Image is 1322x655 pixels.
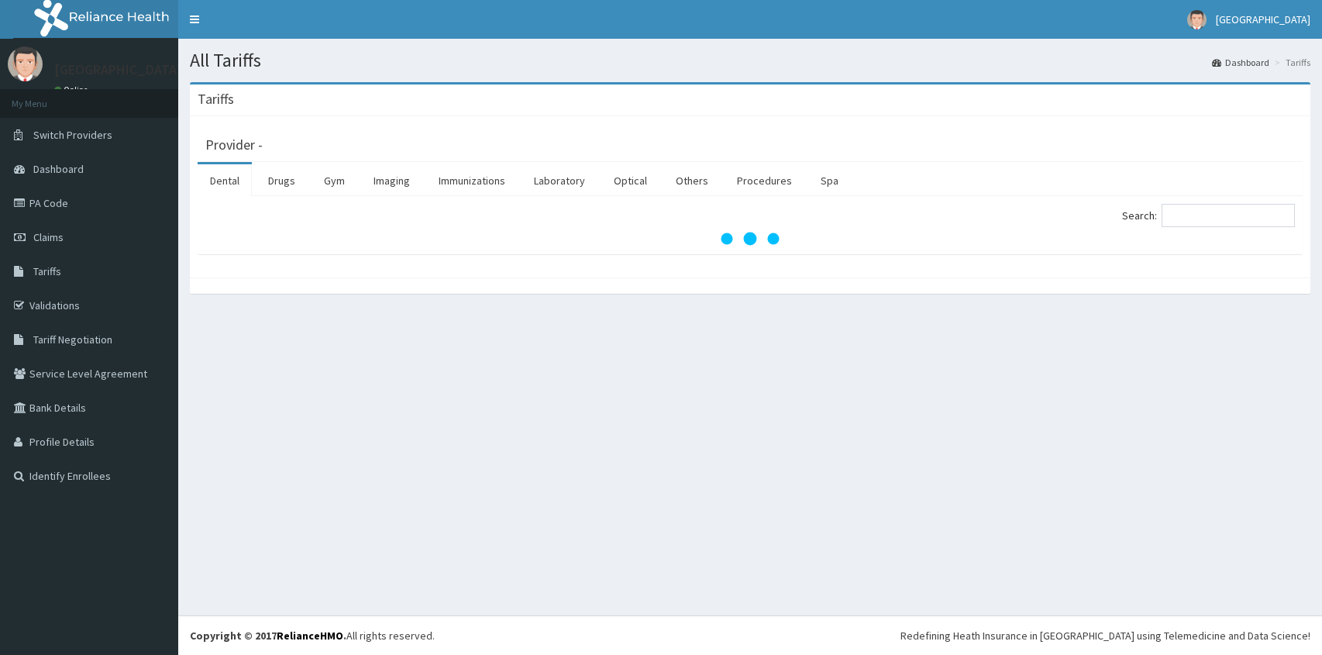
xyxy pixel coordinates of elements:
[190,629,346,643] strong: Copyright © 2017 .
[601,164,659,197] a: Optical
[426,164,518,197] a: Immunizations
[663,164,721,197] a: Others
[1212,56,1269,69] a: Dashboard
[33,162,84,176] span: Dashboard
[1162,204,1295,227] input: Search:
[312,164,357,197] a: Gym
[719,208,781,270] svg: audio-loading
[190,50,1310,71] h1: All Tariffs
[8,47,43,81] img: User Image
[178,615,1322,655] footer: All rights reserved.
[277,629,343,643] a: RelianceHMO
[808,164,851,197] a: Spa
[900,628,1310,643] div: Redefining Heath Insurance in [GEOGRAPHIC_DATA] using Telemedicine and Data Science!
[33,128,112,142] span: Switch Providers
[1216,12,1310,26] span: [GEOGRAPHIC_DATA]
[205,138,263,152] h3: Provider -
[198,92,234,106] h3: Tariffs
[256,164,308,197] a: Drugs
[54,84,91,95] a: Online
[522,164,597,197] a: Laboratory
[198,164,252,197] a: Dental
[1271,56,1310,69] li: Tariffs
[33,333,112,346] span: Tariff Negotiation
[1187,10,1207,29] img: User Image
[54,63,182,77] p: [GEOGRAPHIC_DATA]
[725,164,804,197] a: Procedures
[361,164,422,197] a: Imaging
[33,264,61,278] span: Tariffs
[1122,204,1295,227] label: Search:
[33,230,64,244] span: Claims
